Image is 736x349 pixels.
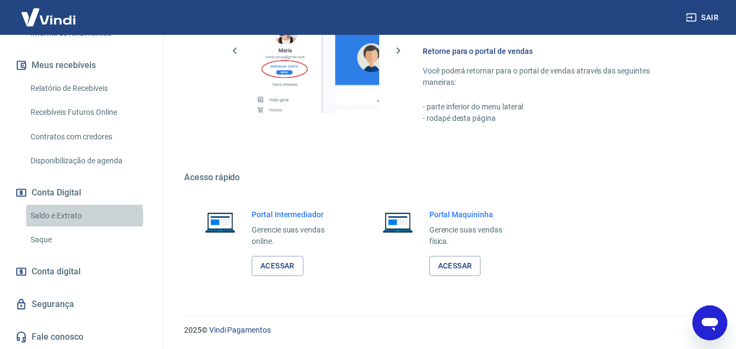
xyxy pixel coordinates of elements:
[423,46,684,57] h6: Retorne para o portal de vendas
[13,260,150,284] a: Conta digital
[423,113,684,124] p: - rodapé desta página
[692,305,727,340] iframe: Botão para abrir a janela de mensagens
[26,101,150,124] a: Recebíveis Futuros Online
[197,209,243,235] img: Imagem de um notebook aberto
[26,150,150,172] a: Disponibilização de agenda
[184,324,710,336] p: 2025 ©
[375,209,421,235] img: Imagem de um notebook aberto
[26,126,150,148] a: Contratos com credores
[429,224,520,247] p: Gerencie suas vendas física.
[26,77,150,100] a: Relatório de Recebíveis
[184,172,710,183] h5: Acesso rápido
[252,209,342,220] h6: Portal Intermediador
[13,1,84,34] img: Vindi
[13,53,150,77] button: Meus recebíveis
[32,264,81,279] span: Conta digital
[429,256,481,276] a: Acessar
[423,101,684,113] p: - parte inferior do menu lateral
[252,256,303,276] a: Acessar
[252,224,342,247] p: Gerencie suas vendas online.
[429,209,520,220] h6: Portal Maquininha
[26,229,150,251] a: Saque
[26,205,150,227] a: Saldo e Extrato
[13,292,150,316] a: Segurança
[13,181,150,205] button: Conta Digital
[684,8,723,28] button: Sair
[13,325,150,349] a: Fale conosco
[423,65,684,88] p: Você poderá retornar para o portal de vendas através das seguintes maneiras:
[209,326,271,334] a: Vindi Pagamentos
